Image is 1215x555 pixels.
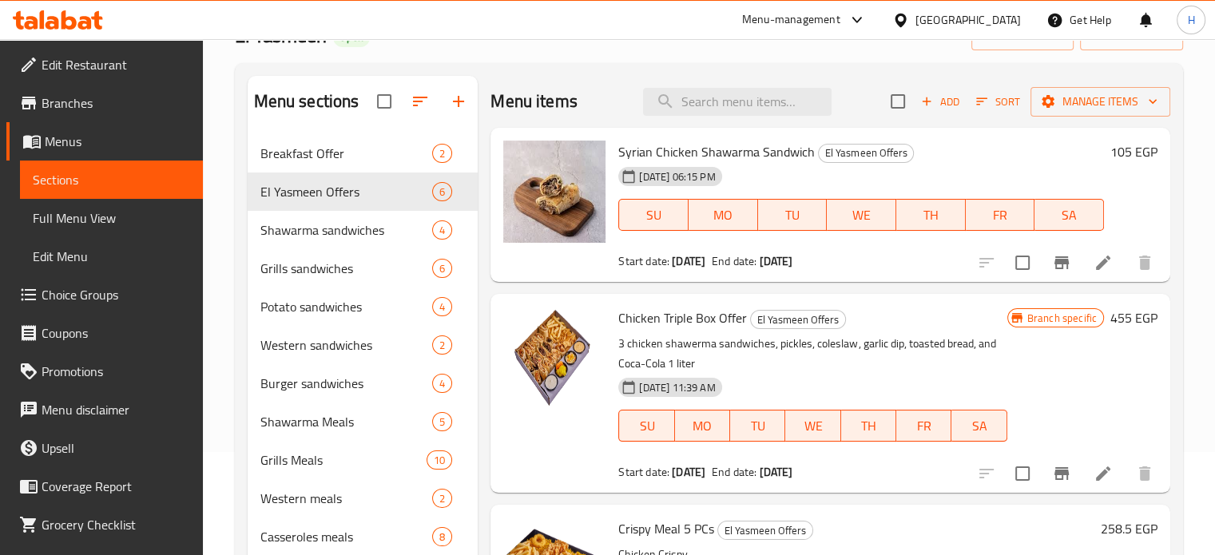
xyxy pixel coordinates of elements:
[760,251,793,272] b: [DATE]
[764,204,821,227] span: TU
[1094,464,1113,483] a: Edit menu item
[6,505,203,544] a: Grocery Checklist
[432,335,452,355] div: items
[633,169,721,184] span: [DATE] 06:15 PM
[919,93,962,111] span: Add
[1110,307,1157,329] h6: 455 EGP
[260,527,433,546] span: Casseroles meals
[712,251,756,272] span: End date:
[260,412,433,431] span: Shawarma Meals
[42,400,190,419] span: Menu disclaimer
[427,450,452,470] div: items
[248,441,478,479] div: Grills Meals10
[675,410,730,442] button: MO
[432,182,452,201] div: items
[260,374,433,393] span: Burger sandwiches
[248,211,478,249] div: Shawarma sandwiches4
[742,10,840,30] div: Menu-management
[792,414,834,438] span: WE
[818,144,914,163] div: El Yasmeen Offers
[432,489,452,508] div: items
[633,380,721,395] span: [DATE] 11:39 AM
[750,310,846,329] div: El Yasmeen Offers
[433,184,451,200] span: 6
[881,85,915,118] span: Select section
[260,297,433,316] div: Potato sandwiches
[760,462,793,482] b: [DATE]
[618,199,689,231] button: SU
[432,374,452,393] div: items
[896,199,966,231] button: TH
[958,414,1000,438] span: SA
[254,89,359,113] h2: Menu sections
[433,299,451,315] span: 4
[260,489,433,508] span: Western meals
[1042,454,1081,493] button: Branch-specific-item
[42,55,190,74] span: Edit Restaurant
[681,414,724,438] span: MO
[833,204,890,227] span: WE
[433,261,451,276] span: 6
[1030,87,1170,117] button: Manage items
[260,182,433,201] span: El Yasmeen Offers
[33,247,190,266] span: Edit Menu
[401,82,439,121] span: Sort sections
[672,462,705,482] b: [DATE]
[618,462,669,482] span: Start date:
[672,251,705,272] b: [DATE]
[841,410,896,442] button: TH
[1094,253,1113,272] a: Edit menu item
[903,414,945,438] span: FR
[260,259,433,278] span: Grills sandwiches
[42,93,190,113] span: Branches
[433,529,451,545] span: 8
[45,132,190,151] span: Menus
[260,335,433,355] div: Western sandwiches
[20,237,203,276] a: Edit Menu
[972,204,1029,227] span: FR
[966,199,1035,231] button: FR
[1043,92,1157,112] span: Manage items
[42,438,190,458] span: Upsell
[643,88,832,116] input: search
[433,414,451,430] span: 5
[433,376,451,391] span: 4
[248,479,478,517] div: Western meals2
[6,46,203,84] a: Edit Restaurant
[712,462,756,482] span: End date:
[848,414,890,438] span: TH
[1101,517,1157,540] h6: 258.5 EGP
[785,410,840,442] button: WE
[972,89,1024,114] button: Sort
[20,199,203,237] a: Full Menu View
[432,297,452,316] div: items
[896,410,951,442] button: FR
[618,410,674,442] button: SU
[1034,199,1104,231] button: SA
[1093,26,1170,46] span: export
[248,134,478,172] div: Breakfast Offer2
[1041,204,1098,227] span: SA
[503,307,606,409] img: Chicken Triple Box Offer
[1126,244,1164,282] button: delete
[42,515,190,534] span: Grocery Checklist
[819,144,913,162] span: El Yasmeen Offers
[1021,311,1103,326] span: Branch specific
[248,172,478,211] div: El Yasmeen Offers6
[618,334,1007,374] p: 3 chicken shawerma sandwiches, pickles, coleslaw, garlic dip, toasted bread, and Coca-Cola 1 liter
[618,306,747,330] span: Chicken Triple Box Offer
[1042,244,1081,282] button: Branch-specific-item
[903,204,959,227] span: TH
[248,326,478,364] div: Western sandwiches2
[827,199,896,231] button: WE
[689,199,758,231] button: MO
[695,204,752,227] span: MO
[737,414,779,438] span: TU
[260,144,433,163] span: Breakfast Offer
